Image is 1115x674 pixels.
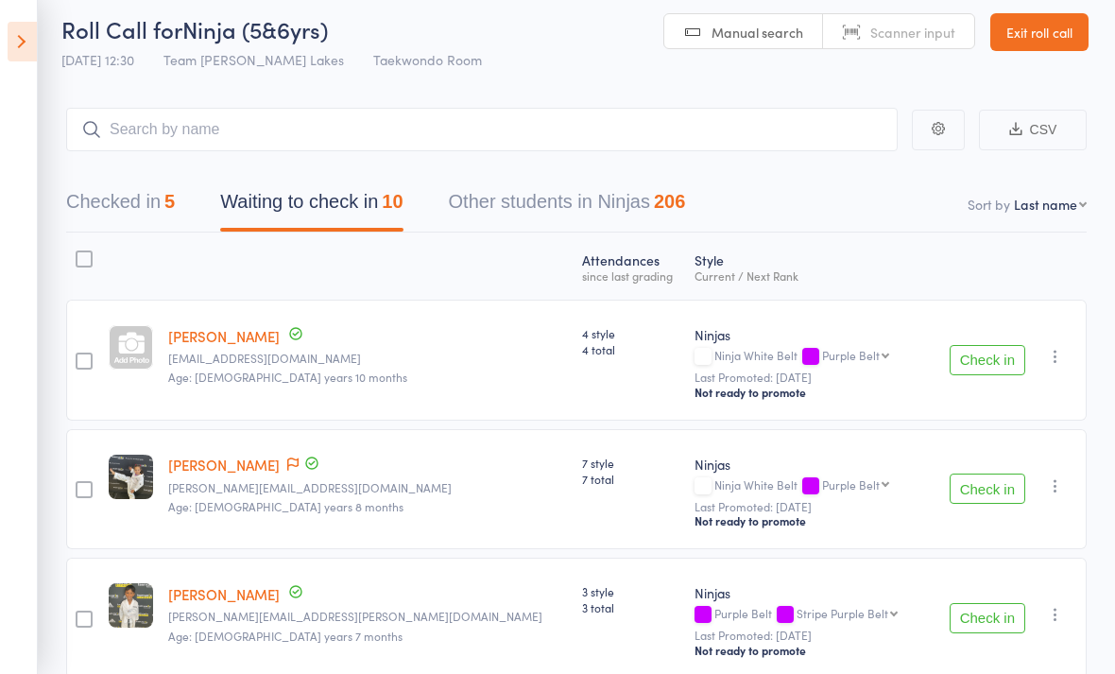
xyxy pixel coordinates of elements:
[822,478,880,491] div: Purple Belt
[168,352,567,365] small: zeinabyaakoub.87@outlook.com
[582,471,679,487] span: 7 total
[695,629,925,642] small: Last Promoted: [DATE]
[582,269,679,282] div: since last grading
[695,607,925,623] div: Purple Belt
[168,628,403,644] span: Age: [DEMOGRAPHIC_DATA] years 7 months
[950,345,1025,375] button: Check in
[990,13,1089,51] a: Exit roll call
[182,13,328,44] span: Ninja (5&6yrs)
[164,191,175,212] div: 5
[870,23,955,42] span: Scanner input
[695,478,925,494] div: Ninja White Belt
[950,474,1025,504] button: Check in
[168,326,280,346] a: [PERSON_NAME]
[582,341,679,357] span: 4 total
[582,325,679,341] span: 4 style
[66,181,175,232] button: Checked in5
[695,325,925,344] div: Ninjas
[687,241,933,291] div: Style
[695,385,925,400] div: Not ready to promote
[695,371,925,384] small: Last Promoted: [DATE]
[582,599,679,615] span: 3 total
[695,500,925,513] small: Last Promoted: [DATE]
[582,455,679,471] span: 7 style
[695,643,925,658] div: Not ready to promote
[168,481,567,494] small: laura.covrk@hotmail.com
[582,583,679,599] span: 3 style
[168,369,407,385] span: Age: [DEMOGRAPHIC_DATA] years 10 months
[220,181,403,232] button: Waiting to check in10
[822,349,880,361] div: Purple Belt
[168,584,280,604] a: [PERSON_NAME]
[575,241,687,291] div: Atten­dances
[1014,195,1077,214] div: Last name
[168,455,280,475] a: [PERSON_NAME]
[66,108,898,151] input: Search by name
[950,603,1025,633] button: Check in
[61,50,134,69] span: [DATE] 12:30
[968,195,1010,214] label: Sort by
[382,191,403,212] div: 10
[109,583,153,628] img: image1749869950.png
[654,191,685,212] div: 206
[695,513,925,528] div: Not ready to promote
[109,455,153,499] img: image1753164797.png
[168,610,567,623] small: andrea.carnelio@gmail.com
[797,607,888,619] div: Stripe Purple Belt
[163,50,344,69] span: Team [PERSON_NAME] Lakes
[712,23,803,42] span: Manual search
[449,181,686,232] button: Other students in Ninjas206
[695,269,925,282] div: Current / Next Rank
[61,13,182,44] span: Roll Call for
[695,349,925,365] div: Ninja White Belt
[695,583,925,602] div: Ninjas
[373,50,482,69] span: Taekwondo Room
[979,110,1087,150] button: CSV
[695,455,925,474] div: Ninjas
[168,498,403,514] span: Age: [DEMOGRAPHIC_DATA] years 8 months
